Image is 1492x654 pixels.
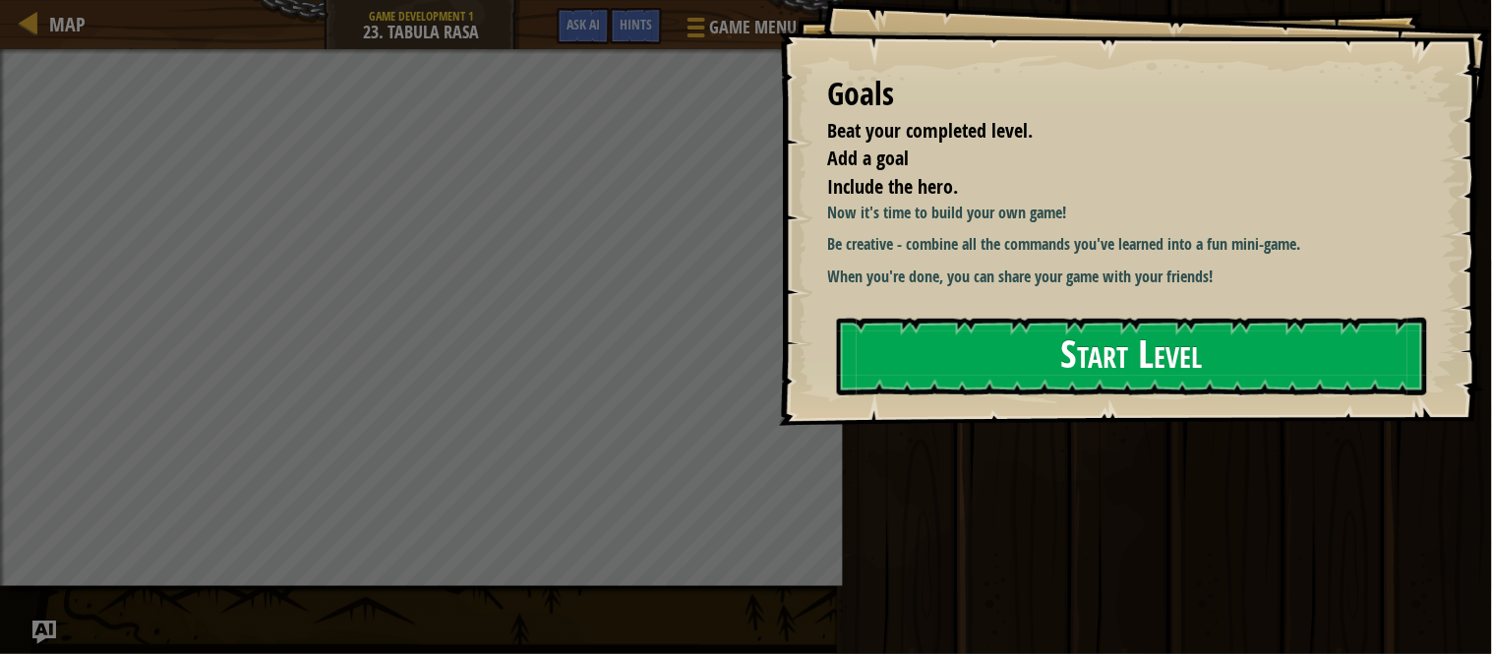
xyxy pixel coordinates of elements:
span: Map [49,11,86,37]
span: Hints [620,15,652,33]
p: When you're done, you can share your game with your friends! [828,266,1423,288]
span: Include the hero. [828,173,959,200]
li: Include the hero. [804,173,1418,202]
button: Ask AI [557,8,610,44]
a: Map [39,11,86,37]
p: Be creative - combine all the commands you've learned into a fun mini-game. [828,233,1423,256]
span: Beat your completed level. [828,117,1034,144]
li: Beat your completed level. [804,117,1418,146]
div: Goals [828,72,1423,117]
span: Game Menu [709,15,797,40]
li: Add a goal [804,145,1418,173]
button: Game Menu [672,8,808,54]
span: Add a goal [828,145,910,171]
p: Now it's time to build your own game! [828,202,1423,224]
button: Start Level [837,318,1427,395]
span: Ask AI [567,15,600,33]
button: Ask AI [32,621,56,644]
